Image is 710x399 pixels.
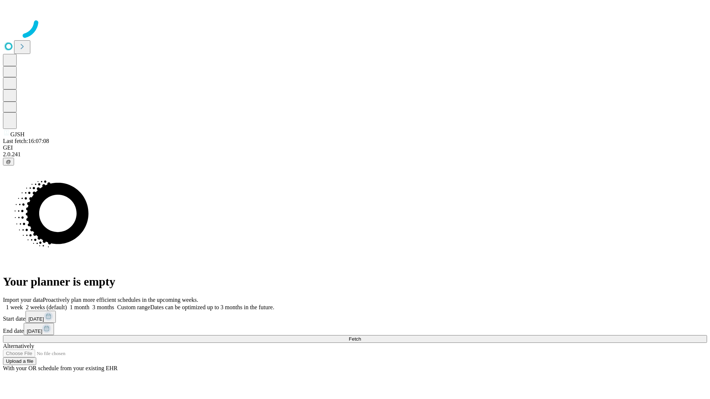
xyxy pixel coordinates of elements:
[3,323,707,335] div: End date
[3,275,707,289] h1: Your planner is empty
[26,304,67,310] span: 2 weeks (default)
[3,138,49,144] span: Last fetch: 16:07:08
[70,304,89,310] span: 1 month
[3,335,707,343] button: Fetch
[28,316,44,322] span: [DATE]
[349,336,361,342] span: Fetch
[24,323,54,335] button: [DATE]
[26,311,56,323] button: [DATE]
[3,365,118,371] span: With your OR schedule from your existing EHR
[150,304,274,310] span: Dates can be optimized up to 3 months in the future.
[6,304,23,310] span: 1 week
[117,304,150,310] span: Custom range
[3,297,43,303] span: Import your data
[3,144,707,151] div: GEI
[3,357,36,365] button: Upload a file
[3,311,707,323] div: Start date
[10,131,24,137] span: GJSH
[3,343,34,349] span: Alternatively
[43,297,198,303] span: Proactively plan more efficient schedules in the upcoming weeks.
[27,328,42,334] span: [DATE]
[6,159,11,164] span: @
[3,158,14,166] button: @
[92,304,114,310] span: 3 months
[3,151,707,158] div: 2.0.241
